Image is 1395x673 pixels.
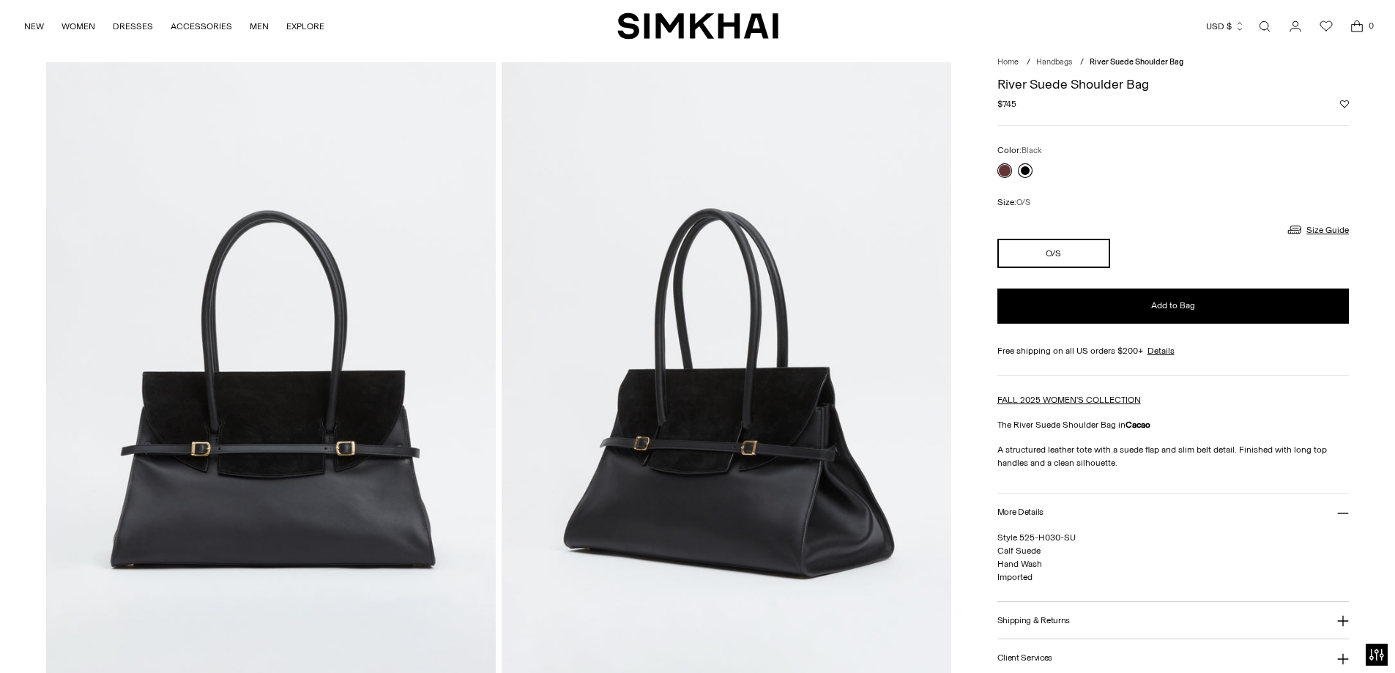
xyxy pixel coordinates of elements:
[997,344,1350,357] div: Free shipping on all US orders $200+
[997,443,1350,469] p: A structured leather tote with a suede flap and slim belt detail. Finished with long top handles ...
[997,56,1350,69] nav: breadcrumbs
[997,395,1141,405] a: FALL 2025 WOMEN'S COLLECTION
[1250,12,1279,41] a: Open search modal
[1027,56,1030,69] div: /
[1312,12,1341,41] a: Wishlist
[997,616,1071,625] h3: Shipping & Returns
[997,97,1016,111] span: $745
[1151,300,1195,312] span: Add to Bag
[1281,12,1310,41] a: Go to the account page
[62,10,95,42] a: WOMEN
[171,10,232,42] a: ACCESSORIES
[1340,100,1349,108] button: Add to Wishlist
[1206,10,1245,42] button: USD $
[1080,56,1084,69] div: /
[1126,420,1150,430] strong: Cacao
[1342,12,1372,41] a: Open cart modal
[997,532,1076,582] span: Style 525-H030-SU Calf Suede Hand Wash Imported
[24,10,44,42] a: NEW
[997,494,1350,531] button: More Details
[1090,57,1183,67] span: River Suede Shoulder Bag
[997,144,1042,157] label: Color:
[1364,19,1377,32] span: 0
[997,289,1350,324] button: Add to Bag
[997,239,1111,268] button: O/S
[1022,146,1042,155] span: Black
[997,507,1044,517] h3: More Details
[997,57,1019,67] a: Home
[997,196,1030,209] label: Size:
[1147,344,1175,357] a: Details
[997,653,1053,663] h3: Client Services
[997,418,1350,431] p: The River Suede Shoulder Bag in
[250,10,269,42] a: MEN
[617,12,778,40] a: SIMKHAI
[1016,198,1030,207] span: O/S
[1036,57,1072,67] a: Handbags
[997,602,1350,639] button: Shipping & Returns
[286,10,324,42] a: EXPLORE
[12,617,147,661] iframe: Sign Up via Text for Offers
[113,10,153,42] a: DRESSES
[997,78,1350,91] h1: River Suede Shoulder Bag
[1286,220,1349,239] a: Size Guide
